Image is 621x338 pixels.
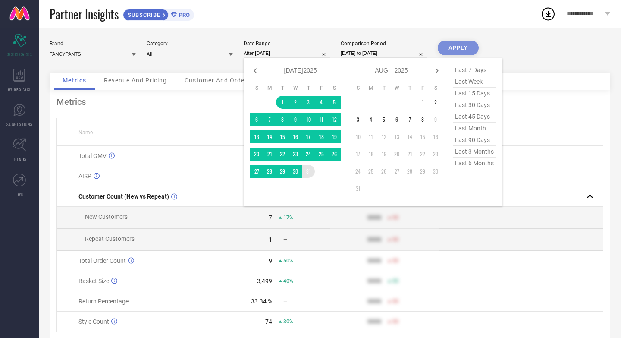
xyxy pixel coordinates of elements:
td: Sat Aug 02 2025 [429,96,442,109]
td: Tue Jul 15 2025 [276,130,289,143]
div: Date Range [244,41,330,47]
span: AISP [78,173,91,180]
span: last 15 days [453,88,496,99]
div: Brand [50,41,136,47]
td: Tue Aug 05 2025 [377,113,390,126]
td: Sun Jul 27 2025 [250,165,263,178]
span: Customer Count (New vs Repeat) [78,193,169,200]
th: Wednesday [289,85,302,92]
td: Thu Aug 21 2025 [403,148,416,161]
td: Thu Jul 17 2025 [302,130,315,143]
span: last 45 days [453,111,496,123]
td: Fri Aug 15 2025 [416,130,429,143]
td: Sun Aug 31 2025 [351,182,364,195]
th: Tuesday [276,85,289,92]
span: Revenue And Pricing [104,77,167,84]
span: 50 [392,215,398,221]
span: FWD [16,191,24,197]
td: Sun Aug 24 2025 [351,165,364,178]
td: Sun Aug 03 2025 [351,113,364,126]
span: Total Order Count [78,257,126,264]
td: Sun Aug 10 2025 [351,130,364,143]
th: Friday [315,85,328,92]
span: 50% [283,258,293,264]
th: Saturday [328,85,341,92]
a: SUBSCRIBEPRO [123,7,194,21]
span: — [283,237,287,243]
div: 33.34 % [251,298,272,305]
td: Thu Aug 14 2025 [403,130,416,143]
td: Fri Aug 29 2025 [416,165,429,178]
td: Fri Aug 01 2025 [416,96,429,109]
span: 50 [392,237,398,243]
td: Fri Jul 18 2025 [315,130,328,143]
div: 9999 [367,257,381,264]
span: SCORECARDS [7,51,32,57]
div: Open download list [540,6,556,22]
td: Thu Jul 10 2025 [302,113,315,126]
div: Comparison Period [341,41,427,47]
td: Mon Aug 04 2025 [364,113,377,126]
td: Wed Jul 02 2025 [289,96,302,109]
td: Wed Aug 20 2025 [390,148,403,161]
input: Select comparison period [341,49,427,58]
th: Sunday [351,85,364,92]
td: Tue Aug 19 2025 [377,148,390,161]
td: Sun Aug 17 2025 [351,148,364,161]
th: Sunday [250,85,263,92]
td: Thu Aug 07 2025 [403,113,416,126]
span: 40% [283,278,293,284]
th: Thursday [403,85,416,92]
td: Wed Jul 23 2025 [289,148,302,161]
input: Select date range [244,49,330,58]
span: last month [453,123,496,134]
div: 3,499 [257,278,272,284]
div: 9999 [367,298,381,305]
td: Fri Jul 25 2025 [315,148,328,161]
td: Tue Aug 26 2025 [377,165,390,178]
td: Wed Aug 06 2025 [390,113,403,126]
td: Thu Jul 31 2025 [302,165,315,178]
td: Sat Aug 30 2025 [429,165,442,178]
span: WORKSPACE [8,86,31,92]
span: New Customers [85,213,128,220]
td: Sat Jul 12 2025 [328,113,341,126]
td: Mon Aug 11 2025 [364,130,377,143]
div: 9 [269,257,272,264]
td: Fri Jul 11 2025 [315,113,328,126]
div: 9999 [367,236,381,243]
td: Wed Jul 30 2025 [289,165,302,178]
span: last 30 days [453,99,496,111]
div: Metrics [56,97,603,107]
span: Return Percentage [78,298,129,305]
td: Sat Aug 09 2025 [429,113,442,126]
span: 17% [283,215,293,221]
div: Next month [432,66,442,76]
span: 50 [392,298,398,304]
td: Sat Aug 23 2025 [429,148,442,161]
th: Saturday [429,85,442,92]
td: Sat Aug 16 2025 [429,130,442,143]
td: Thu Aug 28 2025 [403,165,416,178]
span: 50 [392,258,398,264]
td: Mon Aug 18 2025 [364,148,377,161]
span: 50 [392,278,398,284]
td: Sat Jul 19 2025 [328,130,341,143]
span: Style Count [78,318,109,325]
td: Mon Jul 28 2025 [263,165,276,178]
td: Sat Jul 05 2025 [328,96,341,109]
td: Tue Aug 12 2025 [377,130,390,143]
div: 1 [269,236,272,243]
span: Basket Size [78,278,109,284]
div: 9999 [367,318,381,325]
span: Repeat Customers [85,235,135,242]
span: last 90 days [453,134,496,146]
div: 9999 [367,214,381,221]
td: Fri Aug 08 2025 [416,113,429,126]
span: last week [453,76,496,88]
div: 74 [265,318,272,325]
th: Monday [364,85,377,92]
td: Wed Jul 16 2025 [289,130,302,143]
span: last 7 days [453,64,496,76]
span: Total GMV [78,152,107,159]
